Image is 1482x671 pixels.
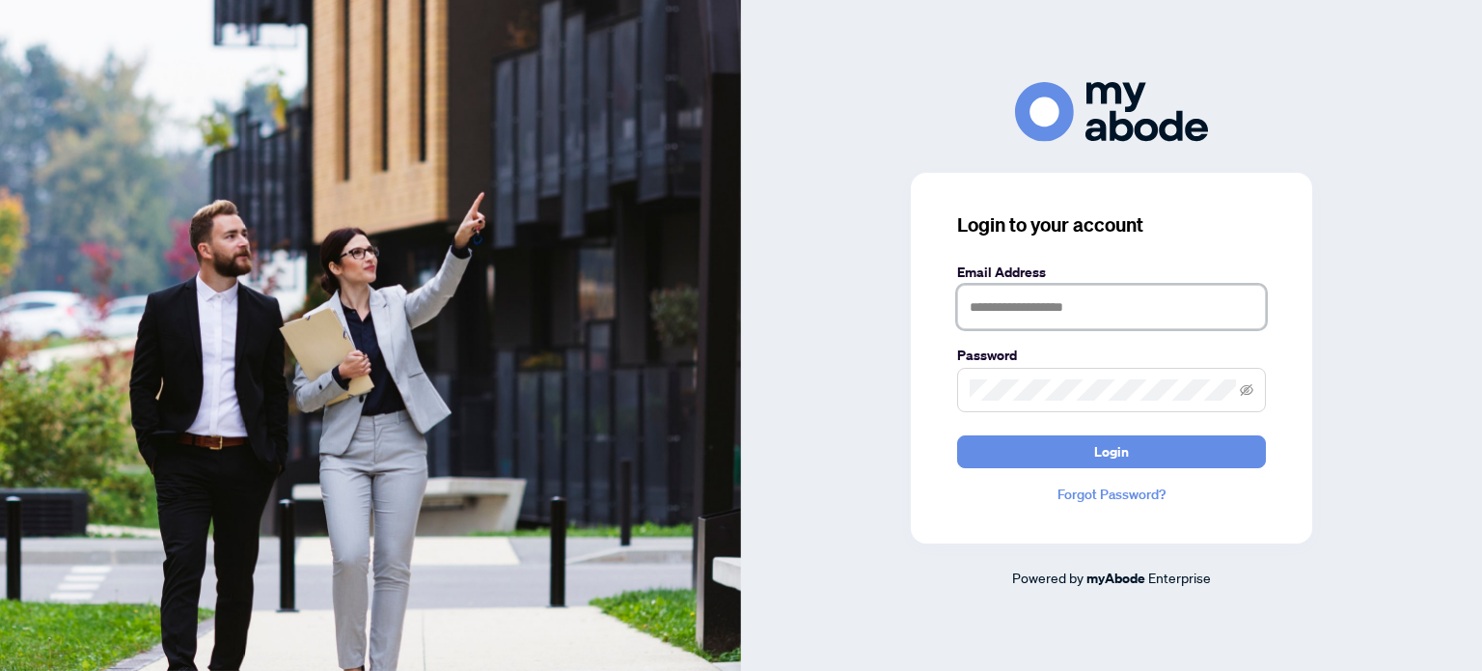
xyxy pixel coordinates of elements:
span: Powered by [1012,569,1084,586]
button: Login [957,435,1266,468]
img: ma-logo [1015,82,1208,141]
span: Login [1094,436,1129,467]
label: Email Address [957,262,1266,283]
span: Enterprise [1148,569,1211,586]
h3: Login to your account [957,211,1266,238]
a: Forgot Password? [957,484,1266,505]
label: Password [957,345,1266,366]
span: eye-invisible [1240,383,1253,397]
a: myAbode [1086,568,1145,589]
